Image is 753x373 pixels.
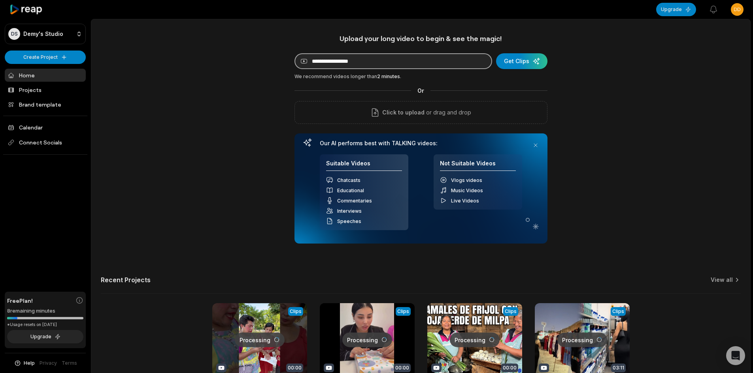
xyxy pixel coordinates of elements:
span: Interviews [337,208,362,214]
span: Help [24,360,35,367]
div: DS [8,28,20,40]
span: Music Videos [451,187,483,193]
p: or drag and drop [425,108,471,117]
a: Calendar [5,121,86,134]
h2: Recent Projects [101,276,151,284]
h4: Suitable Videos [326,160,402,171]
a: Terms [62,360,77,367]
span: Or [411,86,430,95]
button: Upgrade [7,330,83,343]
div: Open Intercom Messenger [726,346,745,365]
button: Create Project [5,51,86,64]
span: Free Plan! [7,296,33,305]
a: View all [711,276,733,284]
button: Upgrade [656,3,696,16]
div: *Usage resets on [DATE] [7,322,83,328]
h3: Our AI performs best with TALKING videos: [320,140,522,147]
a: Projects [5,83,86,96]
a: Brand template [5,98,86,111]
span: Commentaries [337,198,372,204]
h1: Upload your long video to begin & see the magic! [294,34,547,43]
a: Home [5,69,86,82]
span: Connect Socials [5,135,86,150]
span: Live Videos [451,198,479,204]
span: Chatcasts [337,177,360,183]
div: 8 remaining minutes [7,307,83,315]
button: Help [14,360,35,367]
p: Demy's Studio [23,30,63,37]
span: 2 minutes [377,73,400,79]
span: Educational [337,187,364,193]
span: Vlogs videos [451,177,482,183]
span: Speeches [337,218,361,224]
span: Click to upload [382,108,425,117]
h4: Not Suitable Videos [440,160,516,171]
button: Get Clips [496,53,547,69]
div: We recommend videos longer than . [294,73,547,80]
a: Privacy [40,360,57,367]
